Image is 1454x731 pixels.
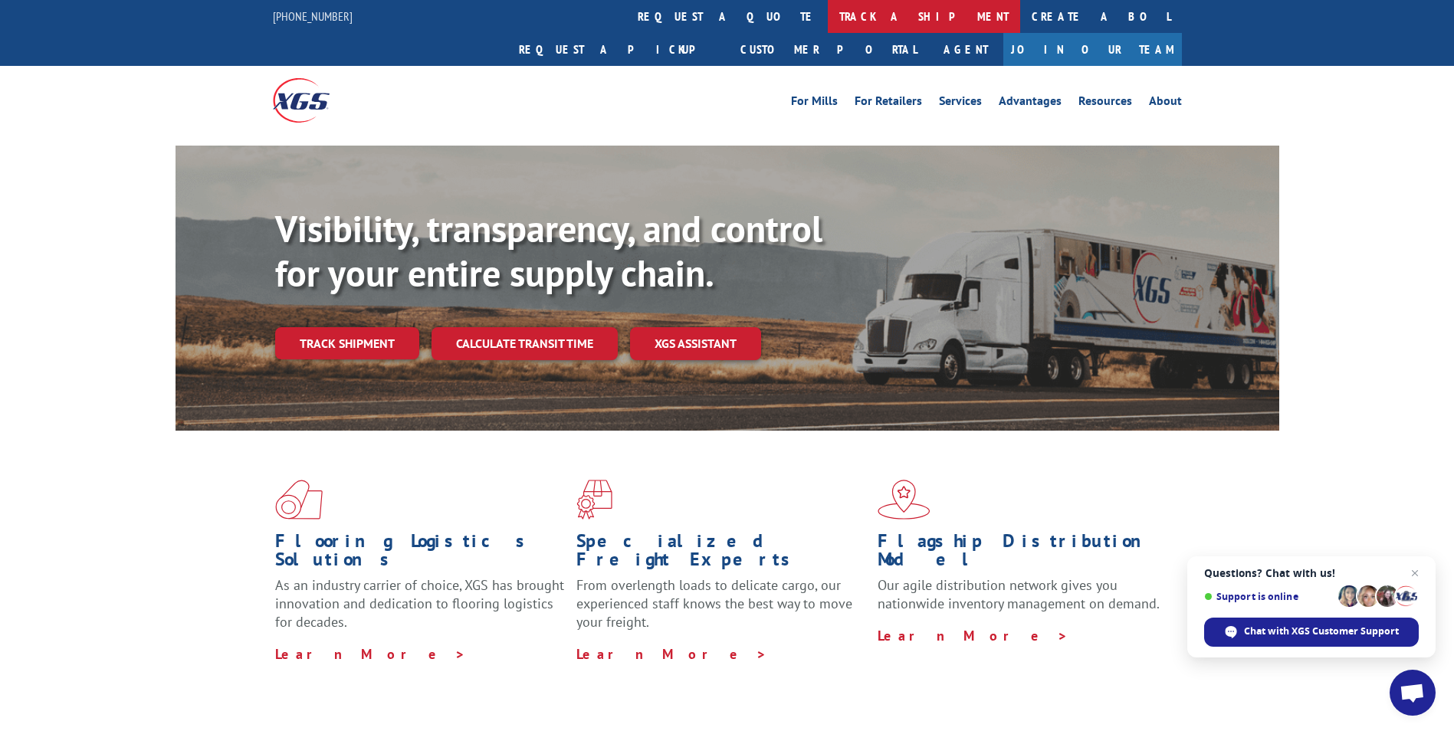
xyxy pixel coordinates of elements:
span: Support is online [1204,591,1333,602]
a: [PHONE_NUMBER] [273,8,353,24]
a: Services [939,95,982,112]
div: Open chat [1390,670,1436,716]
a: Learn More > [275,645,466,663]
div: Chat with XGS Customer Support [1204,618,1419,647]
span: Chat with XGS Customer Support [1244,624,1399,638]
h1: Specialized Freight Experts [576,532,866,576]
img: xgs-icon-flagship-distribution-model-red [878,480,930,520]
span: As an industry carrier of choice, XGS has brought innovation and dedication to flooring logistics... [275,576,564,631]
img: xgs-icon-total-supply-chain-intelligence-red [275,480,323,520]
a: Learn More > [576,645,767,663]
a: For Mills [791,95,838,112]
p: From overlength loads to delicate cargo, our experienced staff knows the best way to move your fr... [576,576,866,644]
a: For Retailers [855,95,922,112]
img: xgs-icon-focused-on-flooring-red [576,480,612,520]
a: XGS ASSISTANT [630,327,761,360]
span: Questions? Chat with us! [1204,567,1419,579]
a: Request a pickup [507,33,729,66]
b: Visibility, transparency, and control for your entire supply chain. [275,205,822,297]
h1: Flagship Distribution Model [878,532,1167,576]
a: Advantages [999,95,1062,112]
a: Agent [928,33,1003,66]
a: Join Our Team [1003,33,1182,66]
span: Close chat [1406,564,1424,582]
a: Calculate transit time [432,327,618,360]
a: Learn More > [878,627,1068,644]
a: About [1149,95,1182,112]
a: Customer Portal [729,33,928,66]
a: Track shipment [275,327,419,359]
span: Our agile distribution network gives you nationwide inventory management on demand. [878,576,1160,612]
a: Resources [1078,95,1132,112]
h1: Flooring Logistics Solutions [275,532,565,576]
